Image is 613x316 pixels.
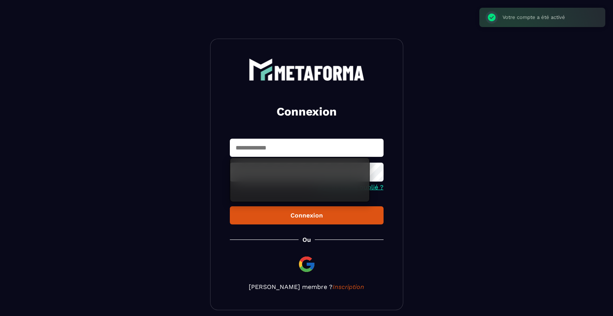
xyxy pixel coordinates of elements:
[249,58,365,81] img: logo
[236,212,377,219] div: Connexion
[230,283,384,291] p: [PERSON_NAME] membre ?
[230,206,384,224] button: Connexion
[297,255,316,274] img: google
[302,236,311,243] p: Ou
[230,58,384,81] a: logo
[239,104,374,119] h2: Connexion
[333,283,364,291] a: Inscription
